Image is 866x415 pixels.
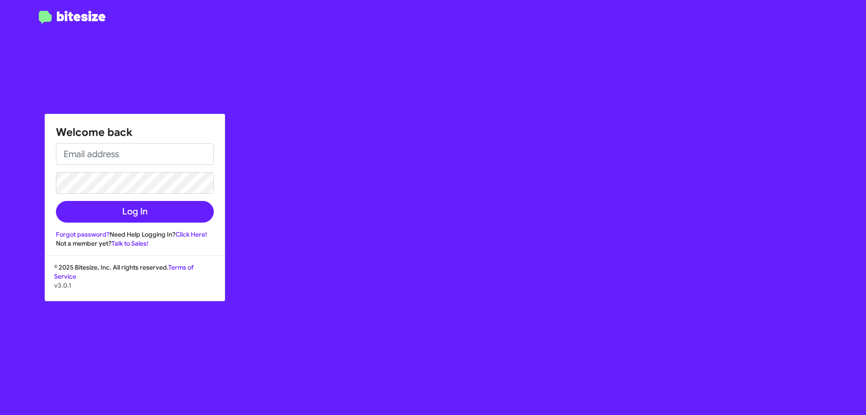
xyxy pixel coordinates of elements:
p: v3.0.1 [54,281,216,290]
button: Log In [56,201,214,223]
h1: Welcome back [56,125,214,140]
a: Forgot password? [56,230,110,238]
a: Click Here! [175,230,207,238]
div: Not a member yet? [56,239,214,248]
input: Email address [56,143,214,165]
div: Need Help Logging In? [56,230,214,239]
a: Talk to Sales! [111,239,148,247]
div: © 2025 Bitesize, Inc. All rights reserved. [45,263,225,301]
